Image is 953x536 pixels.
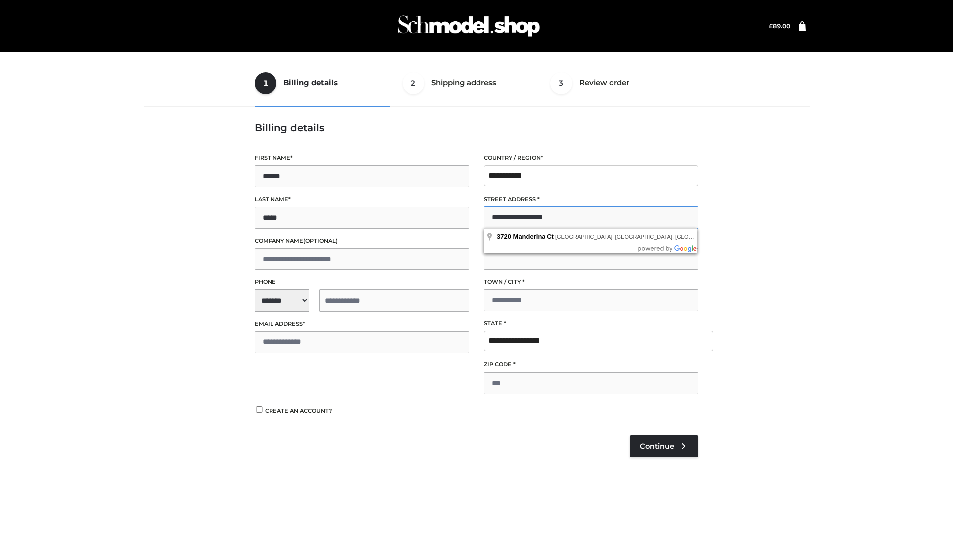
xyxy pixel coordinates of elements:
label: State [484,319,698,328]
span: Manderina Ct [513,233,554,240]
label: Country / Region [484,153,698,163]
span: Create an account? [265,407,332,414]
bdi: 89.00 [769,22,790,30]
input: Create an account? [255,406,264,413]
span: (optional) [303,237,338,244]
span: Continue [640,442,674,451]
a: £89.00 [769,22,790,30]
label: ZIP Code [484,360,698,369]
h3: Billing details [255,122,698,134]
label: Town / City [484,277,698,287]
span: [GEOGRAPHIC_DATA], [GEOGRAPHIC_DATA], [GEOGRAPHIC_DATA] [555,234,732,240]
span: 3720 [497,233,511,240]
label: Email address [255,319,469,329]
label: Phone [255,277,469,287]
label: First name [255,153,469,163]
span: £ [769,22,773,30]
a: Continue [630,435,698,457]
label: Company name [255,236,469,246]
img: Schmodel Admin 964 [394,6,543,46]
label: Street address [484,195,698,204]
label: Last name [255,195,469,204]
